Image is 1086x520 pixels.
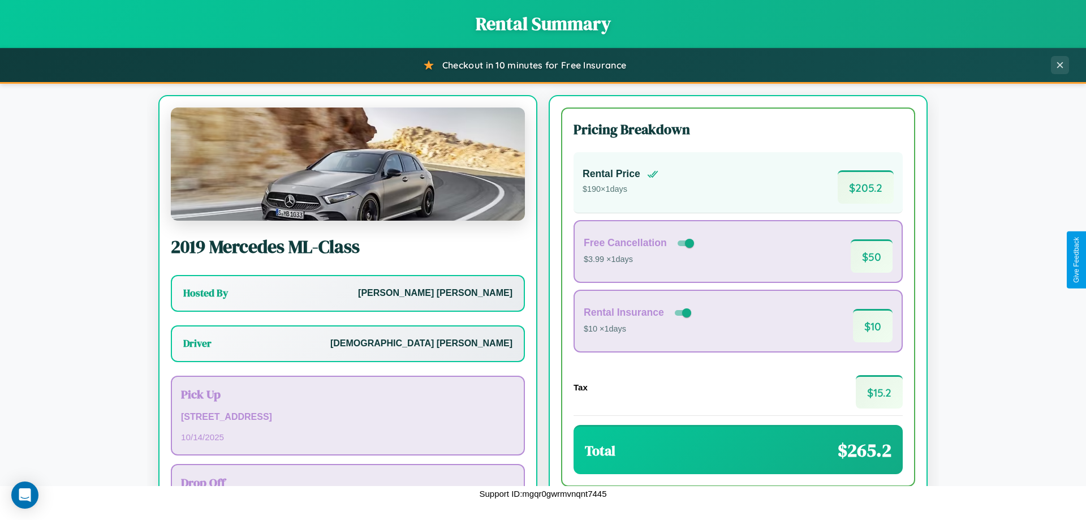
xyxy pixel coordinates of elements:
p: Support ID: mgqr0gwrmvnqnt7445 [479,486,606,501]
img: Mercedes ML-Class [171,108,525,221]
span: $ 265.2 [838,438,891,463]
p: [STREET_ADDRESS] [181,409,515,426]
h3: Pick Up [181,386,515,402]
p: $3.99 × 1 days [584,252,696,267]
span: $ 10 [853,309,893,342]
p: $ 190 × 1 days [583,182,658,197]
h4: Tax [574,383,588,392]
h4: Free Cancellation [584,237,667,249]
h1: Rental Summary [11,11,1075,36]
h3: Pricing Breakdown [574,120,903,139]
h2: 2019 Mercedes ML-Class [171,234,525,259]
span: $ 50 [851,239,893,273]
h3: Hosted By [183,286,228,300]
p: [PERSON_NAME] [PERSON_NAME] [358,285,512,302]
h3: Driver [183,337,212,350]
p: 10 / 14 / 2025 [181,429,515,445]
p: $10 × 1 days [584,322,693,337]
p: [DEMOGRAPHIC_DATA] [PERSON_NAME] [330,336,512,352]
h3: Drop Off [181,474,515,491]
div: Open Intercom Messenger [11,482,38,509]
span: $ 15.2 [856,375,903,409]
h4: Rental Insurance [584,307,664,319]
h3: Total [585,441,615,460]
span: $ 205.2 [838,170,894,204]
h4: Rental Price [583,168,640,180]
span: Checkout in 10 minutes for Free Insurance [442,59,626,71]
div: Give Feedback [1072,237,1080,283]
